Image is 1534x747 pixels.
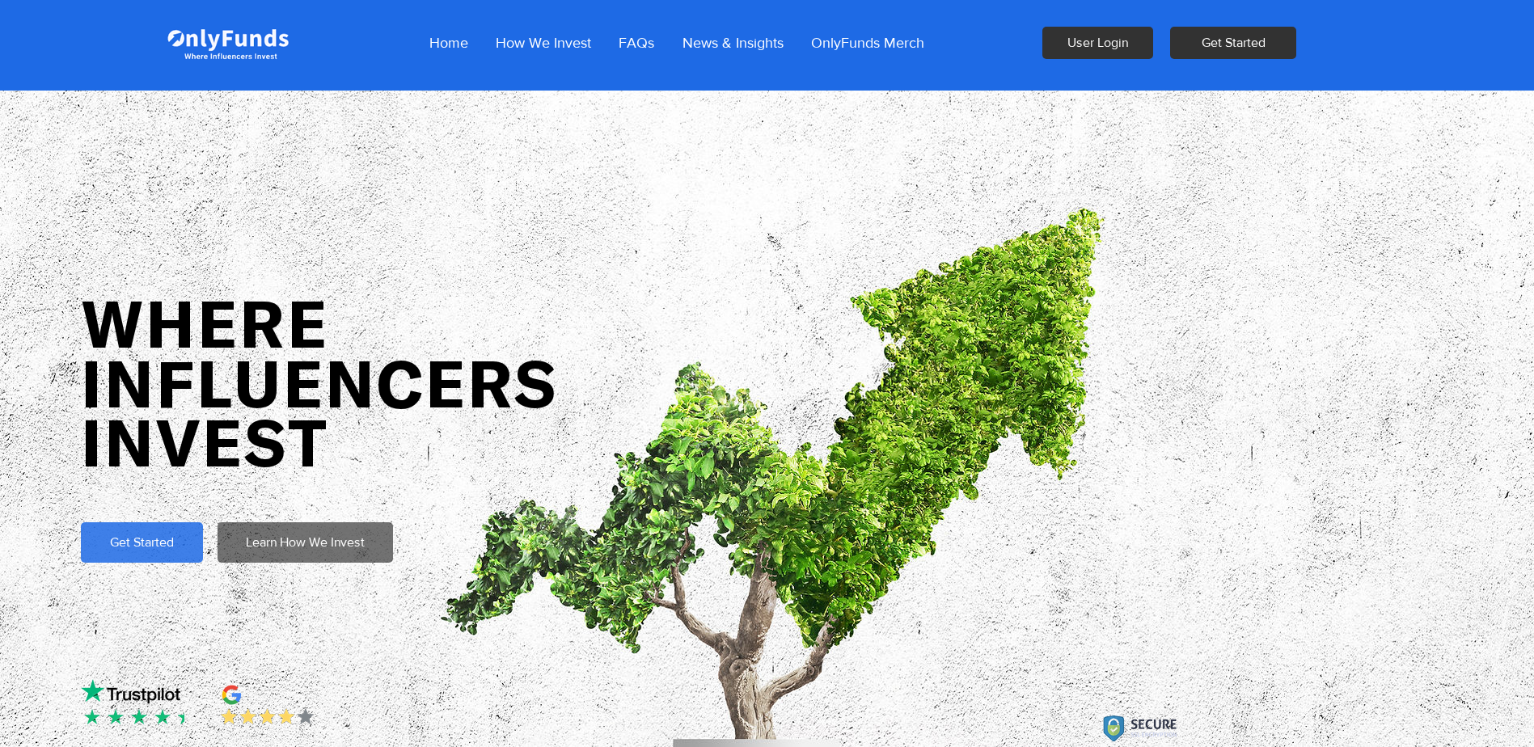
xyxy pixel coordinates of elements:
img: trustpilot-3-512.webp [81,658,180,724]
a: Learn How We Invest [218,522,393,563]
span: User Login [1067,34,1128,52]
img: Screenshot 2025-01-23 224428_edited.png [218,705,317,728]
a: Home [416,23,482,63]
button: Get Started [81,522,203,563]
p: News & Insights [674,23,792,63]
p: Home [421,23,476,63]
span: Get Started [110,534,174,551]
a: OnlyFunds Merch [797,23,937,63]
p: How We Invest [488,23,599,63]
span: WHERE INFLUENCERS INVEST [81,283,558,479]
img: Onlyfunds logo in white on a blue background. [165,15,289,71]
img: goog_edited_edited.png [218,681,246,709]
p: OnlyFunds Merch [803,23,932,63]
span: Get Started [1202,34,1266,52]
nav: Site [416,23,937,63]
span: Learn How We Invest [246,534,365,551]
button: Get Started [1170,27,1296,59]
a: FAQs [605,23,668,63]
p: FAQs [611,23,662,63]
a: How We Invest [482,23,605,63]
a: News & Insights [668,23,797,63]
img: trust_edited.png [178,709,184,724]
a: User Login [1042,27,1153,59]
